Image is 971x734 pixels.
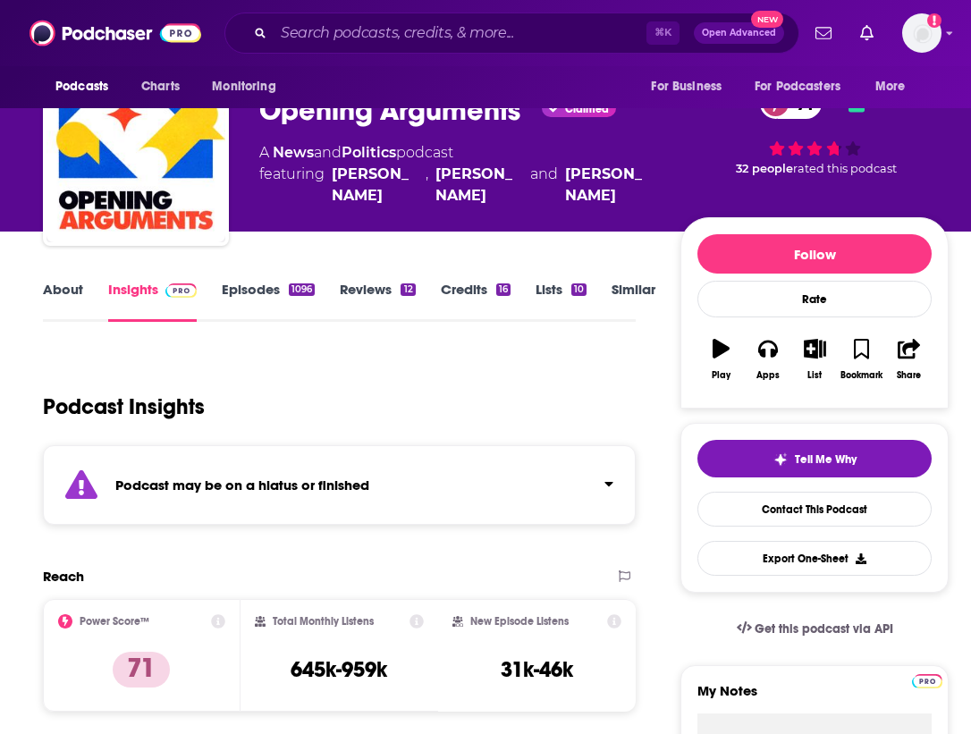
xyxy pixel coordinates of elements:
[712,370,730,381] div: Play
[722,607,908,651] a: Get this podcast via API
[646,21,680,45] span: ⌘ K
[697,682,932,713] label: My Notes
[289,283,315,296] div: 1096
[435,164,522,207] div: [PERSON_NAME]
[224,13,799,54] div: Search podcasts, credits, & more...
[273,144,314,161] a: News
[530,164,558,207] span: and
[751,11,783,28] span: New
[332,164,418,207] div: [PERSON_NAME]
[536,281,587,322] a: Lists10
[807,370,822,381] div: List
[314,144,342,161] span: and
[43,445,636,525] section: Click to expand status details
[470,615,569,628] h2: New Episode Listens
[43,568,84,585] h2: Reach
[863,70,928,104] button: open menu
[115,477,369,494] strong: Podcast may be on a hiatus or finished
[694,22,784,44] button: Open AdvancedNew
[401,283,415,296] div: 12
[702,29,776,38] span: Open Advanced
[773,452,788,467] img: tell me why sparkle
[291,656,387,683] h3: 645k-959k
[222,281,315,322] a: Episodes1096
[743,70,866,104] button: open menu
[697,327,744,392] button: Play
[885,327,932,392] button: Share
[43,393,205,420] h1: Podcast Insights
[612,281,655,322] a: Similar
[340,281,415,322] a: Reviews12
[902,13,941,53] img: User Profile
[259,164,652,207] span: featuring
[902,13,941,53] span: Logged in as juliahaav
[441,281,511,322] a: Credits16
[501,656,573,683] h3: 31k-46k
[165,283,197,298] img: Podchaser Pro
[875,74,906,99] span: More
[108,281,197,322] a: InsightsPodchaser Pro
[745,327,791,392] button: Apps
[853,18,881,48] a: Show notifications dropdown
[46,63,225,242] img: Opening Arguments
[342,144,396,161] a: Politics
[697,281,932,317] div: Rate
[565,164,652,207] a: Andrew Torrez
[638,70,744,104] button: open menu
[141,74,180,99] span: Charts
[274,19,646,47] input: Search podcasts, credits, & more...
[795,452,857,467] span: Tell Me Why
[212,74,275,99] span: Monitoring
[736,162,793,175] span: 32 people
[496,283,511,296] div: 16
[927,13,941,28] svg: Add a profile image
[902,13,941,53] button: Show profile menu
[808,18,839,48] a: Show notifications dropdown
[199,70,299,104] button: open menu
[839,327,885,392] button: Bookmark
[912,671,943,688] a: Pro website
[30,16,201,50] img: Podchaser - Follow, Share and Rate Podcasts
[912,674,943,688] img: Podchaser Pro
[756,370,780,381] div: Apps
[755,621,893,637] span: Get this podcast via API
[43,70,131,104] button: open menu
[840,370,882,381] div: Bookmark
[259,142,652,207] div: A podcast
[80,615,149,628] h2: Power Score™
[426,164,428,207] span: ,
[897,370,921,381] div: Share
[55,74,108,99] span: Podcasts
[697,440,932,477] button: tell me why sparkleTell Me Why
[793,162,897,175] span: rated this podcast
[697,492,932,527] a: Contact This Podcast
[680,76,949,187] div: 71 32 peoplerated this podcast
[697,541,932,576] button: Export One-Sheet
[43,281,83,322] a: About
[755,74,840,99] span: For Podcasters
[113,652,170,688] p: 71
[651,74,722,99] span: For Business
[697,234,932,274] button: Follow
[571,283,587,296] div: 10
[130,70,190,104] a: Charts
[791,327,838,392] button: List
[273,615,374,628] h2: Total Monthly Listens
[565,105,609,114] span: Claimed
